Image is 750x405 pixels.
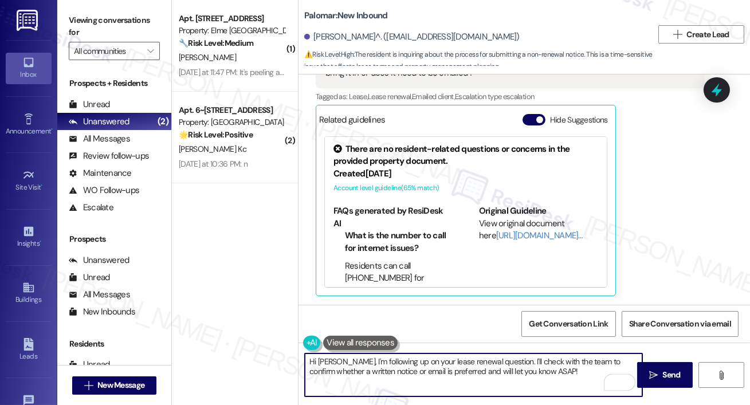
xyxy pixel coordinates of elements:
[179,52,236,62] span: [PERSON_NAME]
[455,92,534,101] span: Escalation type escalation
[74,42,142,60] input: All communities
[57,338,171,350] div: Residents
[673,30,682,39] i: 
[147,46,154,56] i: 
[687,29,729,41] span: Create Lead
[637,362,693,388] button: Send
[6,222,52,253] a: Insights •
[69,184,139,196] div: WO Follow-ups
[6,335,52,365] a: Leads
[69,254,129,266] div: Unanswered
[658,25,744,44] button: Create Lead
[179,104,285,116] div: Apt. 6~[STREET_ADDRESS]
[17,10,40,31] img: ResiDesk Logo
[304,49,653,73] span: : The resident is inquiring about the process for submitting a non-renewal notice. This is a time...
[345,230,453,254] li: What is the number to call for internet issues?
[629,318,731,330] span: Share Conversation via email
[521,311,615,337] button: Get Conversation Link
[57,77,171,89] div: Prospects + Residents
[69,133,130,145] div: All Messages
[305,353,642,396] textarea: To enrich screen reader interactions, please activate Accessibility in Grammarly extension settings
[69,99,110,111] div: Unread
[319,114,386,131] div: Related guidelines
[717,371,725,380] i: 
[316,88,705,105] div: Tagged as:
[6,166,52,196] a: Site Visit •
[69,202,113,214] div: Escalate
[179,13,285,25] div: Apt. [STREET_ADDRESS]
[69,289,130,301] div: All Messages
[179,25,285,37] div: Property: Elme [GEOGRAPHIC_DATA]
[333,205,443,229] b: FAQs generated by ResiDesk AI
[479,205,547,217] b: Original Guideline
[69,272,110,284] div: Unread
[333,182,598,194] div: Account level guideline ( 65 % match)
[69,306,135,318] div: New Inbounds
[179,67,744,77] div: [DATE] at 11:47 PM: It's peeling and cracking, which will keep requiring the same process. A new ...
[155,113,171,131] div: (2)
[345,260,453,309] li: Residents can call [PHONE_NUMBER] for assistance with internet issues.
[663,369,681,381] span: Send
[304,10,388,22] b: Palomar: New Inbound
[69,116,129,128] div: Unanswered
[51,125,53,133] span: •
[496,230,583,241] a: [URL][DOMAIN_NAME]…
[6,278,52,309] a: Buildings
[179,38,253,48] strong: 🔧 Risk Level: Medium
[333,143,598,168] div: There are no resident-related questions or concerns in the provided property document.
[179,129,253,140] strong: 🌟 Risk Level: Positive
[69,11,160,42] label: Viewing conversations for
[412,92,455,101] span: Emailed client ,
[529,318,608,330] span: Get Conversation Link
[57,233,171,245] div: Prospects
[41,182,43,190] span: •
[40,238,41,246] span: •
[479,218,598,242] div: View original document here
[349,92,368,101] span: Lease ,
[649,371,658,380] i: 
[69,150,149,162] div: Review follow-ups
[179,159,248,169] div: [DATE] at 10:36 PM: n
[179,144,246,154] span: [PERSON_NAME] Kc
[179,116,285,128] div: Property: [GEOGRAPHIC_DATA]
[622,311,739,337] button: Share Conversation via email
[304,31,520,43] div: [PERSON_NAME]^. ([EMAIL_ADDRESS][DOMAIN_NAME])
[550,114,608,126] label: Hide Suggestions
[333,168,598,180] div: Created [DATE]
[368,92,412,101] span: Lease renewal ,
[69,167,132,179] div: Maintenance
[6,53,52,84] a: Inbox
[304,50,354,59] strong: ⚠️ Risk Level: High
